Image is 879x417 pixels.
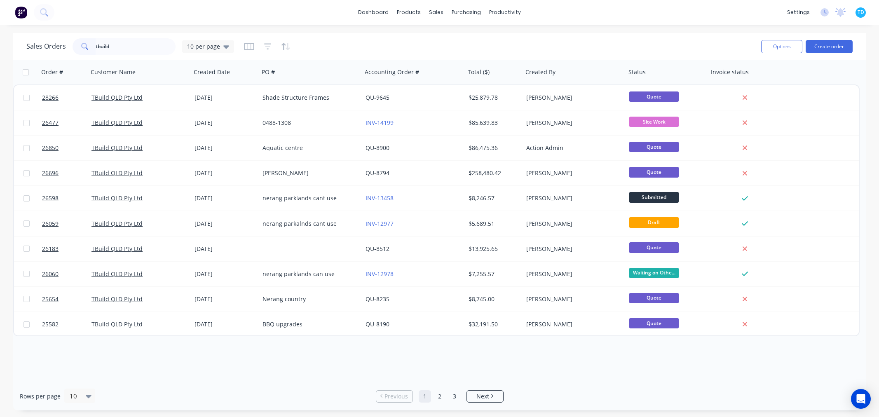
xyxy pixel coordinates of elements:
[91,270,143,278] a: TBuild QLD Pty Ltd
[195,119,256,127] div: [DATE]
[195,94,256,102] div: [DATE]
[263,194,354,202] div: nerang parklands cant use
[42,211,91,236] a: 26059
[629,293,679,303] span: Quote
[42,262,91,286] a: 26060
[42,110,91,135] a: 26477
[91,94,143,101] a: TBuild QLD Pty Ltd
[366,119,394,127] a: INV-14199
[42,161,91,185] a: 26696
[448,390,461,403] a: Page 3
[851,389,871,409] div: Open Intercom Messenger
[526,270,618,278] div: [PERSON_NAME]
[263,144,354,152] div: Aquatic centre
[195,295,256,303] div: [DATE]
[42,85,91,110] a: 28266
[262,68,275,76] div: PO #
[91,295,143,303] a: TBuild QLD Pty Ltd
[91,169,143,177] a: TBuild QLD Pty Ltd
[526,119,618,127] div: [PERSON_NAME]
[42,320,59,328] span: 25582
[354,6,393,19] a: dashboard
[195,270,256,278] div: [DATE]
[526,320,618,328] div: [PERSON_NAME]
[42,237,91,261] a: 26183
[469,220,517,228] div: $5,689.51
[476,392,489,401] span: Next
[469,295,517,303] div: $8,745.00
[263,270,354,278] div: nerang parklands can use
[42,194,59,202] span: 26598
[469,94,517,102] div: $25,879.78
[91,119,143,127] a: TBuild QLD Pty Ltd
[42,144,59,152] span: 26850
[629,318,679,328] span: Quote
[366,94,389,101] a: QU-9645
[629,117,679,127] span: Site Work
[195,220,256,228] div: [DATE]
[194,68,230,76] div: Created Date
[91,194,143,202] a: TBuild QLD Pty Ltd
[858,9,864,16] span: TD
[42,169,59,177] span: 26696
[366,270,394,278] a: INV-12978
[42,119,59,127] span: 26477
[711,68,749,76] div: Invoice status
[42,220,59,228] span: 26059
[187,42,220,51] span: 10 per page
[365,68,419,76] div: Accounting Order #
[91,245,143,253] a: TBuild QLD Pty Ltd
[469,270,517,278] div: $7,255.57
[526,144,618,152] div: Action Admin
[629,91,679,102] span: Quote
[42,136,91,160] a: 26850
[91,220,143,227] a: TBuild QLD Pty Ltd
[469,119,517,127] div: $85,639.83
[469,169,517,177] div: $258,480.42
[526,295,618,303] div: [PERSON_NAME]
[263,169,354,177] div: [PERSON_NAME]
[448,6,485,19] div: purchasing
[366,245,389,253] a: QU-8512
[629,167,679,177] span: Quote
[263,119,354,127] div: 0488-1308
[195,169,256,177] div: [DATE]
[195,194,256,202] div: [DATE]
[526,194,618,202] div: [PERSON_NAME]
[469,245,517,253] div: $13,925.65
[96,38,176,55] input: Search...
[469,194,517,202] div: $8,246.57
[263,295,354,303] div: Nerang country
[26,42,66,50] h1: Sales Orders
[91,144,143,152] a: TBuild QLD Pty Ltd
[629,192,679,202] span: Submitted
[628,68,646,76] div: Status
[366,194,394,202] a: INV-13458
[263,220,354,228] div: nerang parkalnds cant use
[376,392,413,401] a: Previous page
[42,270,59,278] span: 26060
[195,320,256,328] div: [DATE]
[42,287,91,312] a: 25654
[467,392,503,401] a: Next page
[42,186,91,211] a: 26598
[783,6,814,19] div: settings
[384,392,408,401] span: Previous
[761,40,802,53] button: Options
[42,94,59,102] span: 28266
[468,68,490,76] div: Total ($)
[526,169,618,177] div: [PERSON_NAME]
[15,6,27,19] img: Factory
[366,295,389,303] a: QU-8235
[373,390,507,403] ul: Pagination
[425,6,448,19] div: sales
[263,94,354,102] div: Shade Structure Frames
[485,6,525,19] div: productivity
[434,390,446,403] a: Page 2
[91,68,136,76] div: Customer Name
[526,94,618,102] div: [PERSON_NAME]
[629,142,679,152] span: Quote
[806,40,853,53] button: Create order
[469,320,517,328] div: $32,191.50
[366,220,394,227] a: INV-12977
